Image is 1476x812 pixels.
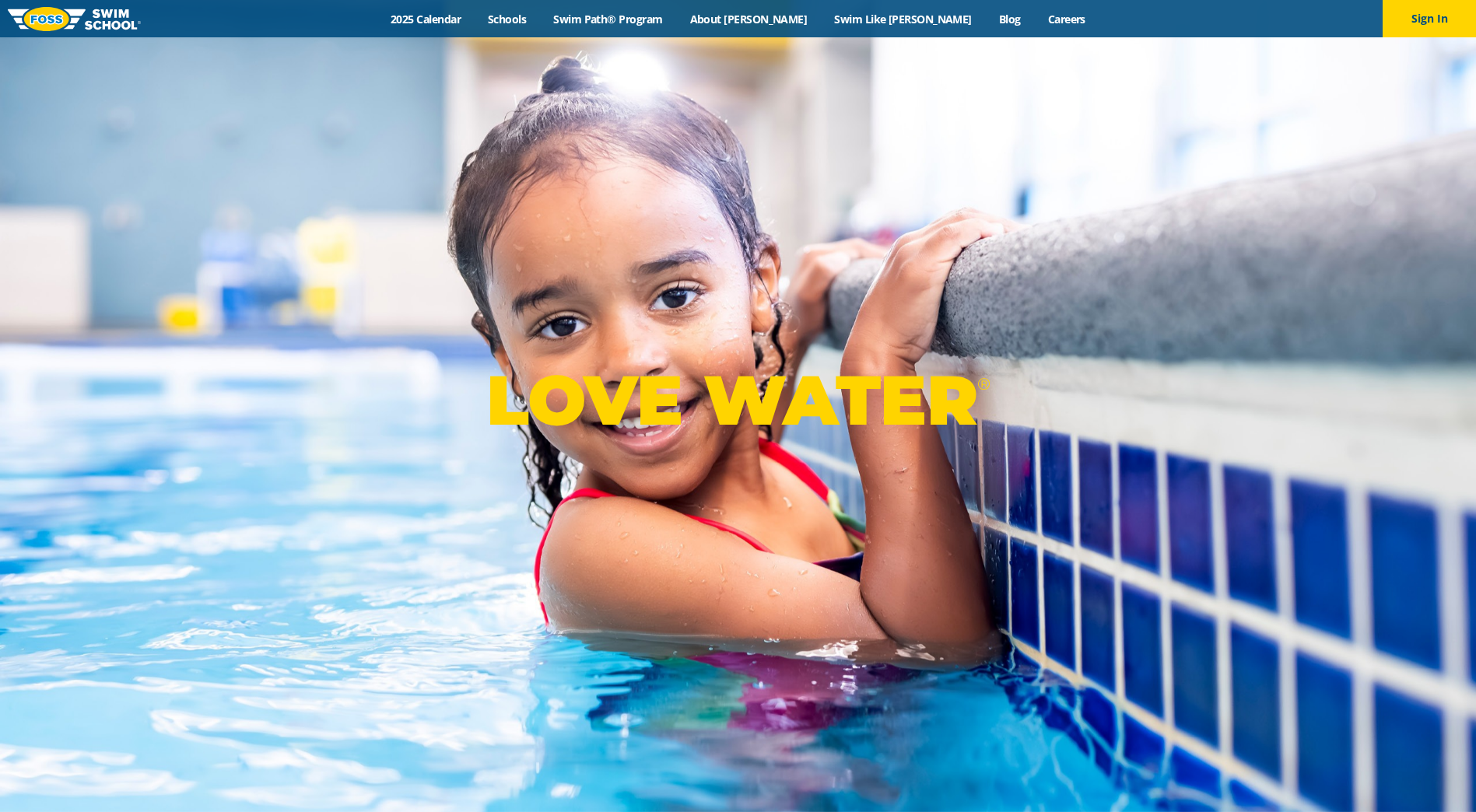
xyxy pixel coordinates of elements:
a: About [PERSON_NAME] [676,12,821,26]
a: Careers [1034,12,1099,26]
p: LOVE WATER [486,359,990,442]
img: FOSS Swim School Logo [8,7,141,31]
a: Blog [985,12,1034,26]
a: Schools [475,12,540,26]
a: Swim Like [PERSON_NAME] [821,12,986,26]
a: Swim Path® Program [540,12,676,26]
a: 2025 Calendar [377,12,475,26]
sup: ® [977,374,990,394]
